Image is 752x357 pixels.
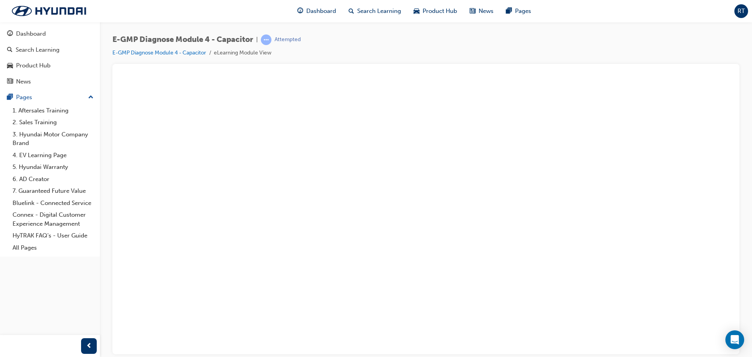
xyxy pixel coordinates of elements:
[407,3,463,19] a: car-iconProduct Hub
[3,90,97,105] button: Pages
[261,34,271,45] span: learningRecordVerb_ATTEMPT-icon
[112,49,206,56] a: E-GMP Diagnose Module 4 - Capacitor
[357,7,401,16] span: Search Learning
[9,242,97,254] a: All Pages
[349,6,354,16] span: search-icon
[515,7,531,16] span: Pages
[16,45,60,54] div: Search Learning
[4,3,94,19] img: Trak
[9,209,97,230] a: Connex - Digital Customer Experience Management
[7,31,13,38] span: guage-icon
[738,7,745,16] span: RT
[3,43,97,57] a: Search Learning
[463,3,500,19] a: news-iconNews
[470,6,475,16] span: news-icon
[7,62,13,69] span: car-icon
[9,185,97,197] a: 7. Guaranteed Future Value
[112,35,253,44] span: E-GMP Diagnose Module 4 - Capacitor
[414,6,419,16] span: car-icon
[16,29,46,38] div: Dashboard
[297,6,303,16] span: guage-icon
[9,105,97,117] a: 1. Aftersales Training
[291,3,342,19] a: guage-iconDashboard
[3,74,97,89] a: News
[9,173,97,185] a: 6. AD Creator
[16,61,51,70] div: Product Hub
[7,78,13,85] span: news-icon
[423,7,457,16] span: Product Hub
[9,161,97,173] a: 5. Hyundai Warranty
[9,116,97,129] a: 2. Sales Training
[3,58,97,73] a: Product Hub
[7,94,13,101] span: pages-icon
[88,92,94,103] span: up-icon
[16,77,31,86] div: News
[86,341,92,351] span: prev-icon
[9,197,97,209] a: Bluelink - Connected Service
[479,7,493,16] span: News
[9,129,97,149] a: 3. Hyundai Motor Company Brand
[256,35,258,44] span: |
[214,49,271,58] li: eLearning Module View
[734,4,748,18] button: RT
[500,3,537,19] a: pages-iconPages
[506,6,512,16] span: pages-icon
[3,25,97,90] button: DashboardSearch LearningProduct HubNews
[9,149,97,161] a: 4. EV Learning Page
[342,3,407,19] a: search-iconSearch Learning
[7,47,13,54] span: search-icon
[275,36,301,43] div: Attempted
[725,330,744,349] div: Open Intercom Messenger
[9,230,97,242] a: HyTRAK FAQ's - User Guide
[3,27,97,41] a: Dashboard
[16,93,32,102] div: Pages
[306,7,336,16] span: Dashboard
